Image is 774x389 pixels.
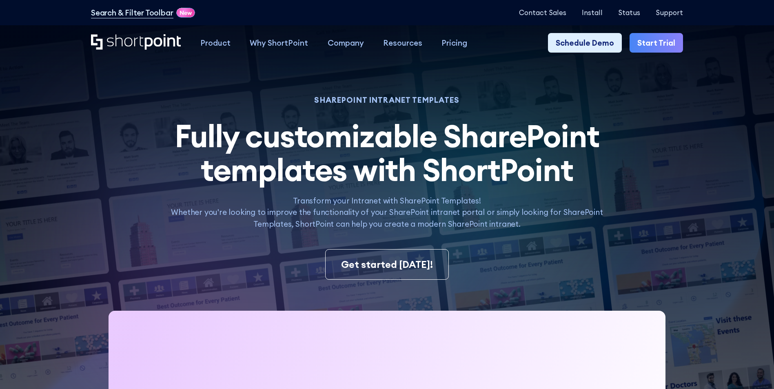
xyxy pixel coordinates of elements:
[191,33,240,52] a: Product
[733,350,774,389] iframe: Chat Widget
[373,33,432,52] a: Resources
[325,249,449,280] a: Get started [DATE]!
[91,34,181,51] a: Home
[250,37,308,49] div: Why ShortPoint
[582,9,603,16] a: Install
[91,7,173,18] a: Search & Filter Toolbar
[441,37,467,49] div: Pricing
[328,37,364,49] div: Company
[341,257,433,272] div: Get started [DATE]!
[519,9,566,16] a: Contact Sales
[630,33,683,52] a: Start Trial
[175,116,599,189] span: Fully customizable SharePoint templates with ShortPoint
[161,195,614,230] p: Transform your Intranet with SharePoint Templates! Whether you're looking to improve the function...
[432,33,477,52] a: Pricing
[548,33,622,52] a: Schedule Demo
[161,97,614,104] h1: SHAREPOINT INTRANET TEMPLATES
[200,37,231,49] div: Product
[318,33,373,52] a: Company
[240,33,318,52] a: Why ShortPoint
[618,9,640,16] a: Status
[656,9,683,16] a: Support
[383,37,422,49] div: Resources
